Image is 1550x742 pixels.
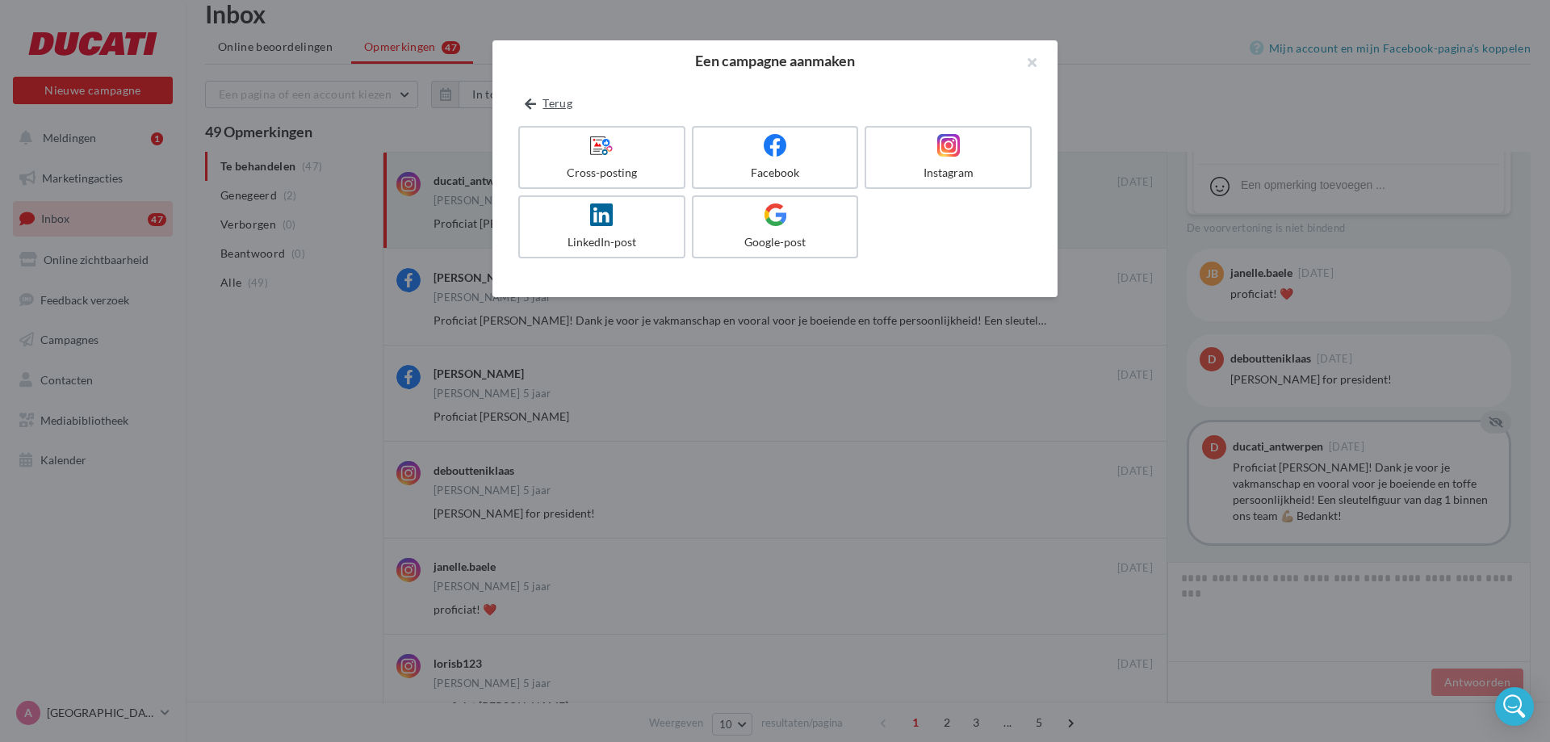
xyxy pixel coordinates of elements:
[518,94,579,113] button: Terug
[1495,687,1534,726] div: Open Intercom Messenger
[873,165,1024,181] div: Instagram
[526,234,677,250] div: LinkedIn-post
[526,165,677,181] div: Cross-posting
[518,53,1032,68] h2: Een campagne aanmaken
[700,165,851,181] div: Facebook
[700,234,851,250] div: Google-post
